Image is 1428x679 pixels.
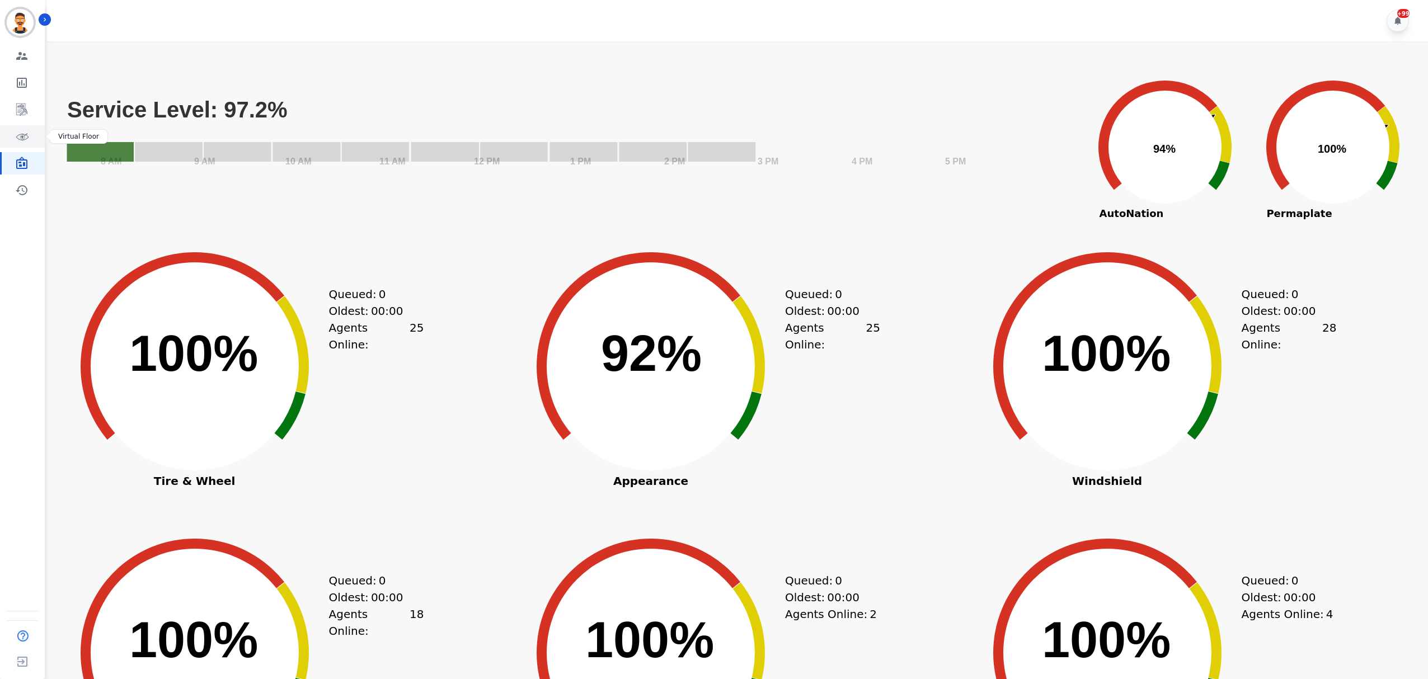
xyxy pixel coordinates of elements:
[1326,606,1333,623] span: 4
[379,286,386,303] span: 0
[785,606,880,623] div: Agents Online:
[1242,572,1326,589] div: Queued:
[329,303,413,319] div: Oldest:
[785,319,880,353] div: Agents Online:
[1153,143,1176,155] text: 94%
[835,286,842,303] span: 0
[66,97,1079,181] svg: Service Level: 97.2%
[371,589,403,606] span: 00:00
[474,157,500,166] text: 12 PM
[1397,9,1410,18] div: +99
[835,572,842,589] span: 0
[1042,612,1171,668] text: 100%
[1318,143,1346,155] text: 100%
[785,589,869,606] div: Oldest:
[410,606,424,639] span: 18
[371,303,403,319] span: 00:00
[410,319,424,353] span: 25
[101,157,122,166] text: 8 AM
[967,475,1247,487] span: Windshield
[129,326,258,381] text: 100%
[852,157,872,166] text: 4 PM
[758,157,778,166] text: 3 PM
[827,589,859,606] span: 00:00
[129,612,258,668] text: 100%
[285,157,312,166] text: 10 AM
[785,572,869,589] div: Queued:
[1284,303,1316,319] span: 00:00
[329,286,413,303] div: Queued:
[329,319,424,353] div: Agents Online:
[329,606,424,639] div: Agents Online:
[7,9,34,36] img: Bordered avatar
[379,157,406,166] text: 11 AM
[585,612,714,668] text: 100%
[379,572,386,589] span: 0
[67,97,288,122] text: Service Level: 97.2%
[785,286,869,303] div: Queued:
[1242,606,1337,623] div: Agents Online:
[664,157,685,166] text: 2 PM
[1242,303,1326,319] div: Oldest:
[601,326,702,381] text: 92%
[1081,206,1182,221] span: AutoNation
[1042,326,1171,381] text: 100%
[511,475,791,487] span: Appearance
[1242,286,1326,303] div: Queued:
[1291,286,1299,303] span: 0
[1291,572,1299,589] span: 0
[1242,589,1326,606] div: Oldest:
[55,475,335,487] span: Tire & Wheel
[1322,319,1336,353] span: 28
[329,572,413,589] div: Queued:
[1242,319,1337,353] div: Agents Online:
[329,589,413,606] div: Oldest:
[870,606,877,623] span: 2
[194,157,215,166] text: 9 AM
[945,157,966,166] text: 5 PM
[866,319,880,353] span: 25
[1249,206,1350,221] span: Permaplate
[785,303,869,319] div: Oldest:
[570,157,591,166] text: 1 PM
[827,303,859,319] span: 00:00
[1284,589,1316,606] span: 00:00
